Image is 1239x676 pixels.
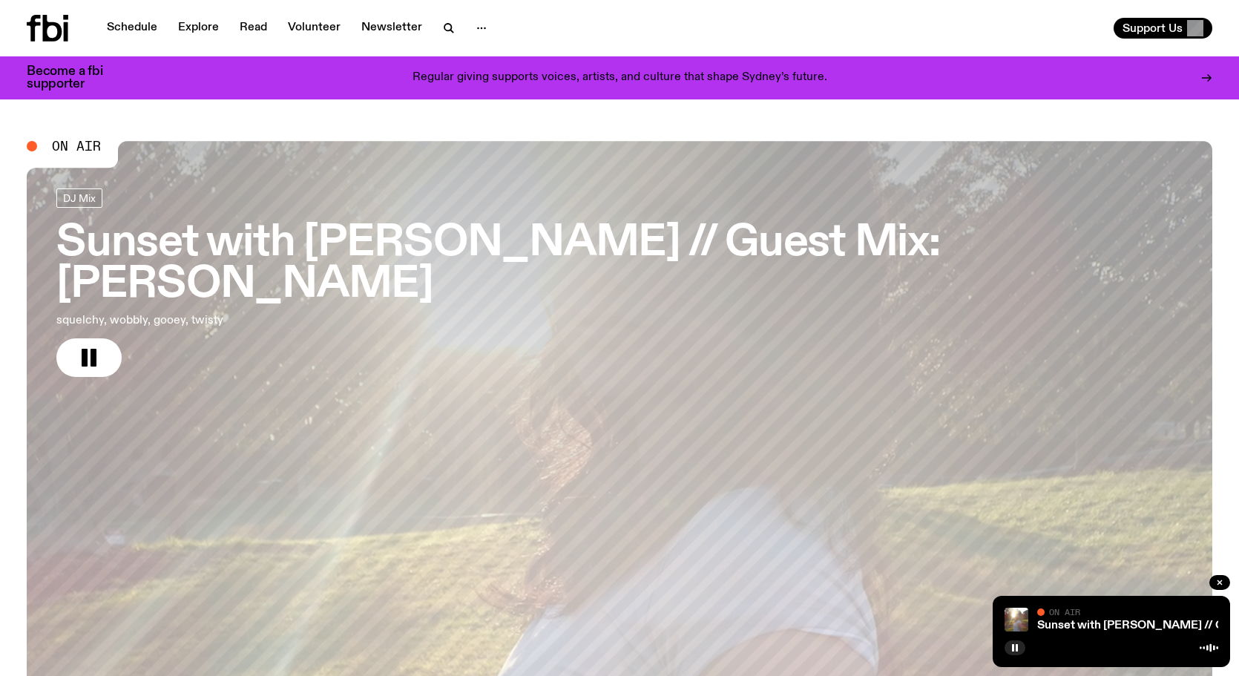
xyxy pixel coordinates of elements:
span: DJ Mix [63,192,96,203]
a: Volunteer [279,18,349,39]
button: Support Us [1114,18,1212,39]
a: Sunset with [PERSON_NAME] // Guest Mix: [PERSON_NAME]squelchy, wobbly, gooey, twisty [56,188,1183,377]
span: Support Us [1123,22,1183,35]
a: Explore [169,18,228,39]
a: DJ Mix [56,188,102,208]
a: Schedule [98,18,166,39]
h3: Sunset with [PERSON_NAME] // Guest Mix: [PERSON_NAME] [56,223,1183,306]
p: Regular giving supports voices, artists, and culture that shape Sydney’s future. [413,71,827,85]
h3: Become a fbi supporter [27,65,122,91]
p: squelchy, wobbly, gooey, twisty [56,312,436,329]
span: On Air [52,140,101,153]
span: On Air [1049,607,1080,617]
a: Newsletter [352,18,431,39]
a: Read [231,18,276,39]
